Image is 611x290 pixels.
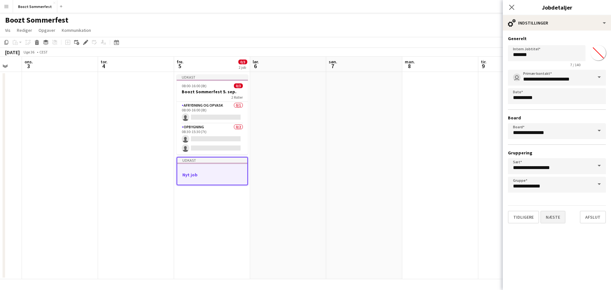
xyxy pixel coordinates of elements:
[238,60,247,64] span: 0/3
[234,83,243,88] span: 0/3
[5,15,68,25] h1: Boozt Sommerfest
[182,83,207,88] span: 08:00-16:00 (8t)
[404,62,415,70] span: 8
[100,62,108,70] span: 4
[328,62,337,70] span: 7
[177,102,248,124] app-card-role: Afrydning og opvask0/108:00-16:00 (8t)
[13,0,57,13] button: Boozt Sommerfest
[177,158,247,163] div: Udkast
[580,211,606,223] button: Afslut
[508,36,606,41] h3: Generelt
[5,27,11,33] span: Vis
[503,15,611,31] div: Indstillinger
[177,59,184,65] span: fre.
[177,172,247,178] h3: Nyt job
[177,74,248,154] app-job-card: Udkast08:00-16:00 (8t)0/3Boozt Sommerfest 5. sep.2 RollerAfrydning og opvask0/108:00-16:00 (8t) O...
[36,26,58,34] a: Opgaver
[508,211,539,223] button: Tidligere
[231,95,243,100] span: 2 Roller
[329,59,337,65] span: søn.
[21,50,37,54] span: Uge 36
[25,59,33,65] span: ons.
[5,49,20,55] div: [DATE]
[14,26,35,34] a: Rediger
[540,211,565,223] button: Næste
[177,157,248,185] app-job-card: UdkastNyt job
[39,27,55,33] span: Opgaver
[24,62,33,70] span: 3
[176,62,184,70] span: 5
[405,59,415,65] span: man.
[39,50,48,54] div: CEST
[177,124,248,154] app-card-role: Opbygning0/208:30-15:30 (7t)
[62,27,91,33] span: Kommunikation
[508,150,606,156] h3: Gruppering
[101,59,108,65] span: tor.
[480,62,487,70] span: 9
[177,74,248,80] div: Udkast
[3,26,13,34] a: Vis
[177,89,248,95] h3: Boozt Sommerfest 5. sep.
[17,27,32,33] span: Rediger
[253,59,259,65] span: lør.
[503,3,611,11] h3: Jobdetaljer
[565,62,586,67] span: 7 / 140
[481,59,487,65] span: tir.
[252,62,259,70] span: 6
[508,115,606,121] h3: Board
[59,26,94,34] a: Kommunikation
[239,65,247,70] div: 2 job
